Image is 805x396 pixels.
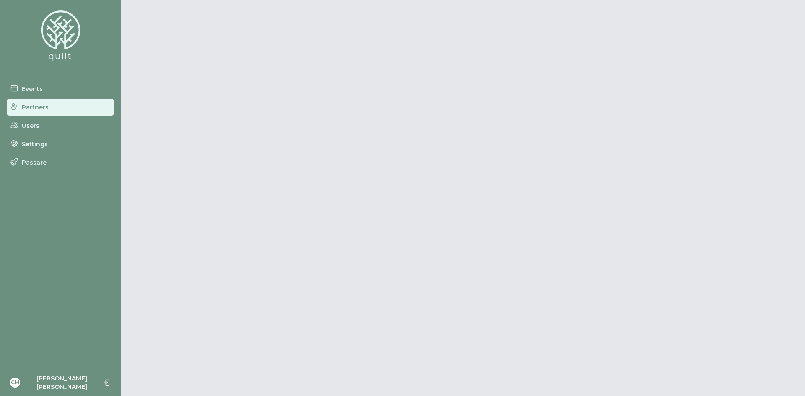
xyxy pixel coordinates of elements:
a: Settings [7,136,114,153]
a: Passare [7,154,114,171]
p: quilt [49,50,72,62]
p: [PERSON_NAME] [PERSON_NAME] [23,374,100,391]
a: Events [7,80,114,97]
p: C M [10,378,20,388]
a: Users [7,117,114,134]
a: Partners [7,99,114,116]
